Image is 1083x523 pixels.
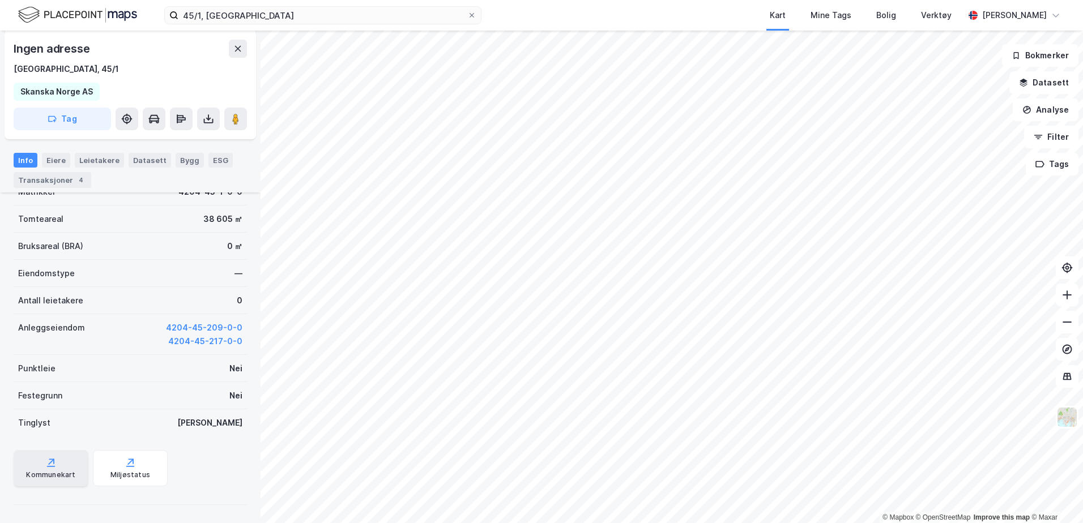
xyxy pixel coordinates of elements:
[1002,44,1078,67] button: Bokmerker
[227,239,242,253] div: 0 ㎡
[18,5,137,25] img: logo.f888ab2527a4732fd821a326f86c7f29.svg
[974,513,1030,521] a: Improve this map
[42,153,70,168] div: Eiere
[75,153,124,168] div: Leietakere
[178,7,467,24] input: Søk på adresse, matrikkel, gårdeiere, leietakere eller personer
[229,389,242,402] div: Nei
[14,153,37,168] div: Info
[1009,71,1078,94] button: Datasett
[203,212,242,226] div: 38 605 ㎡
[18,389,62,402] div: Festegrunn
[18,267,75,280] div: Eiendomstype
[18,416,50,430] div: Tinglyst
[18,321,85,335] div: Anleggseiendom
[14,172,91,188] div: Transaksjoner
[1026,469,1083,523] iframe: Chat Widget
[916,513,971,521] a: OpenStreetMap
[14,108,111,130] button: Tag
[18,294,83,307] div: Antall leietakere
[14,62,119,76] div: [GEOGRAPHIC_DATA], 45/1
[26,470,75,479] div: Kommunekart
[882,513,914,521] a: Mapbox
[1026,153,1078,175] button: Tags
[876,8,896,22] div: Bolig
[18,362,56,375] div: Punktleie
[110,470,150,479] div: Miljøstatus
[237,294,242,307] div: 0
[982,8,1047,22] div: [PERSON_NAME]
[1024,126,1078,148] button: Filter
[168,335,242,348] button: 4204-45-217-0-0
[208,153,233,168] div: ESG
[18,239,83,253] div: Bruksareal (BRA)
[770,8,786,22] div: Kart
[229,362,242,375] div: Nei
[129,153,171,168] div: Datasett
[1026,469,1083,523] div: Kontrollprogram for chat
[177,416,242,430] div: [PERSON_NAME]
[1013,98,1078,121] button: Analyse
[1056,406,1078,428] img: Z
[811,8,851,22] div: Mine Tags
[75,174,87,186] div: 4
[234,267,242,280] div: —
[166,321,242,335] button: 4204-45-209-0-0
[14,40,92,58] div: Ingen adresse
[18,212,63,226] div: Tomteareal
[20,85,93,98] div: Skanska Norge AS
[176,153,204,168] div: Bygg
[921,8,952,22] div: Verktøy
